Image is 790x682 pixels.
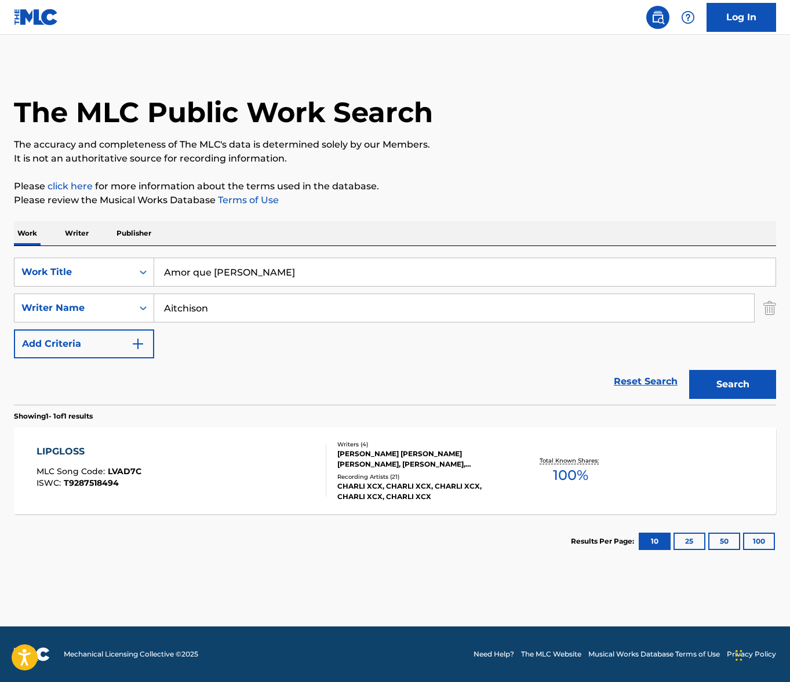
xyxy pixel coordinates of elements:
[14,221,41,245] p: Work
[708,533,740,550] button: 50
[216,195,279,206] a: Terms of Use
[14,427,776,514] a: LIPGLOSSMLC Song Code:LVAD7CISWC:T9287518494Writers (4)[PERSON_NAME] [PERSON_NAME] [PERSON_NAME],...
[540,456,602,465] p: Total Known Shares:
[732,626,790,682] iframe: Chat Widget
[743,533,775,550] button: 100
[14,95,433,130] h1: The MLC Public Work Search
[37,466,108,476] span: MLC Song Code :
[727,649,776,659] a: Privacy Policy
[14,258,776,405] form: Search Form
[337,440,507,449] div: Writers ( 4 )
[21,265,126,279] div: Work Title
[14,138,776,152] p: The accuracy and completeness of The MLC's data is determined solely by our Members.
[14,647,50,661] img: logo
[14,329,154,358] button: Add Criteria
[48,181,93,192] a: click here
[14,411,93,421] p: Showing 1 - 1 of 1 results
[131,337,145,351] img: 9d2ae6d4665cec9f34b9.svg
[64,649,198,659] span: Mechanical Licensing Collective © 2025
[37,478,64,488] span: ISWC :
[681,10,695,24] img: help
[763,294,776,322] img: Delete Criterion
[736,638,742,673] div: Drag
[707,3,776,32] a: Log In
[14,9,59,25] img: MLC Logo
[676,6,700,29] div: Help
[553,465,588,486] span: 100 %
[337,449,507,470] div: [PERSON_NAME] [PERSON_NAME] [PERSON_NAME], [PERSON_NAME], [PERSON_NAME]
[646,6,669,29] a: Public Search
[21,301,126,315] div: Writer Name
[571,536,637,547] p: Results Per Page:
[639,533,671,550] button: 10
[337,472,507,481] div: Recording Artists ( 21 )
[14,193,776,207] p: Please review the Musical Works Database
[64,478,119,488] span: T9287518494
[673,533,705,550] button: 25
[651,10,665,24] img: search
[37,445,141,459] div: LIPGLOSS
[61,221,92,245] p: Writer
[108,466,141,476] span: LVAD7C
[14,152,776,166] p: It is not an authoritative source for recording information.
[337,481,507,502] div: CHARLI XCX, CHARLI XCX, CHARLI XCX, CHARLI XCX, CHARLI XCX
[588,649,720,659] a: Musical Works Database Terms of Use
[113,221,155,245] p: Publisher
[14,179,776,193] p: Please for more information about the terms used in the database.
[474,649,514,659] a: Need Help?
[689,370,776,399] button: Search
[608,369,683,394] a: Reset Search
[521,649,581,659] a: The MLC Website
